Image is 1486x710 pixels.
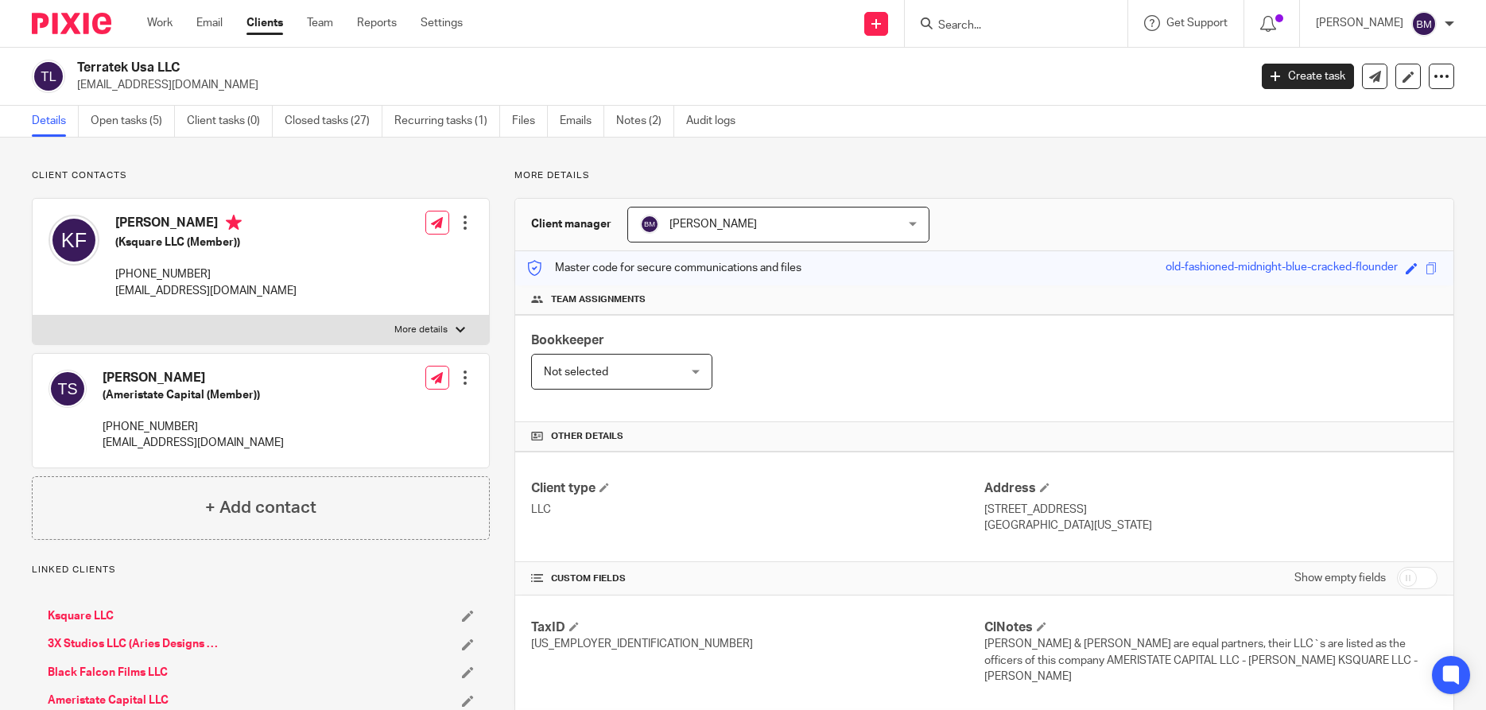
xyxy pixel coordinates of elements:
a: Details [32,106,79,137]
h4: ClNotes [984,619,1438,636]
p: More details [514,169,1454,182]
a: Black Falcon Films LLC [48,665,168,681]
p: Linked clients [32,564,490,576]
h4: Client type [531,480,984,497]
a: Ksquare LLC [48,608,114,624]
i: Primary [226,215,242,231]
a: Emails [560,106,604,137]
p: [PHONE_NUMBER] [103,419,284,435]
p: [PERSON_NAME] [1316,15,1403,31]
span: Team assignments [551,293,646,306]
a: Open tasks (5) [91,106,175,137]
p: [GEOGRAPHIC_DATA][US_STATE] [984,518,1438,533]
a: Email [196,15,223,31]
span: Other details [551,430,623,443]
a: Ameristate Capital LLC [48,693,169,708]
h4: CUSTOM FIELDS [531,572,984,585]
h3: Client manager [531,216,611,232]
p: [EMAIL_ADDRESS][DOMAIN_NAME] [103,435,284,451]
a: Closed tasks (27) [285,106,382,137]
span: [PERSON_NAME] [669,219,757,230]
a: Notes (2) [616,106,674,137]
a: Clients [246,15,283,31]
img: svg%3E [48,215,99,266]
img: svg%3E [48,370,87,408]
p: More details [394,324,448,336]
img: svg%3E [32,60,65,93]
label: Show empty fields [1294,570,1386,586]
img: Pixie [32,13,111,34]
h2: Terratek Usa LLC [77,60,1006,76]
p: [EMAIL_ADDRESS][DOMAIN_NAME] [77,77,1238,93]
p: [STREET_ADDRESS] [984,502,1438,518]
span: Not selected [544,367,608,378]
p: [PHONE_NUMBER] [115,266,297,282]
a: Audit logs [686,106,747,137]
a: 3X Studios LLC (Aries Designs LLC) [48,636,218,652]
div: old-fashioned-midnight-blue-cracked-flounder [1166,259,1398,277]
p: [EMAIL_ADDRESS][DOMAIN_NAME] [115,283,297,299]
h4: [PERSON_NAME] [103,370,284,386]
img: svg%3E [640,215,659,234]
span: [PERSON_NAME] & [PERSON_NAME] are equal partners, their LLC`s are listed as the officers of this ... [984,638,1418,682]
span: Get Support [1166,17,1228,29]
p: Master code for secure communications and files [527,260,801,276]
h4: [PERSON_NAME] [115,215,297,235]
img: svg%3E [1411,11,1437,37]
a: Files [512,106,548,137]
p: Client contacts [32,169,490,182]
a: Team [307,15,333,31]
a: Create task [1262,64,1354,89]
h4: TaxID [531,619,984,636]
a: Client tasks (0) [187,106,273,137]
input: Search [937,19,1080,33]
h4: + Add contact [205,495,316,520]
h5: (Ameristate Capital (Member)) [103,387,284,403]
a: Recurring tasks (1) [394,106,500,137]
a: Work [147,15,173,31]
a: Settings [421,15,463,31]
p: LLC [531,502,984,518]
h5: (Ksquare LLC (Member)) [115,235,297,250]
span: [US_EMPLOYER_IDENTIFICATION_NUMBER] [531,638,753,650]
h4: Address [984,480,1438,497]
a: Reports [357,15,397,31]
span: Bookkeeper [531,334,604,347]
